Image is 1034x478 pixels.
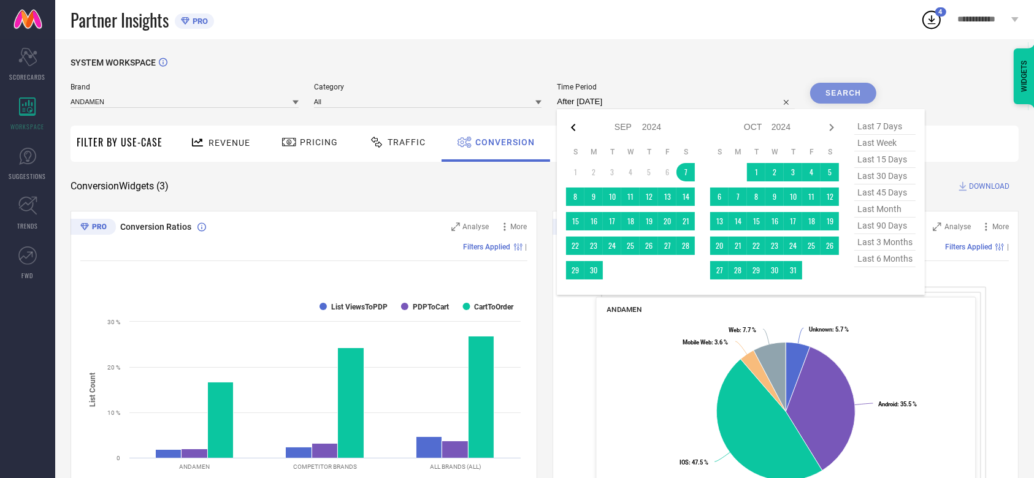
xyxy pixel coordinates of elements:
td: Mon Sep 16 2024 [584,212,603,230]
span: WORKSPACE [11,122,45,131]
td: Thu Oct 10 2024 [784,188,802,206]
text: : 35.5 % [878,401,917,408]
text: ANDAMEN [179,463,210,470]
td: Thu Sep 05 2024 [640,163,658,181]
th: Friday [658,147,676,157]
span: Conversion Ratios [120,222,191,232]
td: Sun Oct 06 2024 [710,188,729,206]
td: Wed Sep 18 2024 [621,212,640,230]
span: More [511,222,527,231]
span: SUGGESTIONS [9,172,47,181]
td: Tue Sep 03 2024 [603,163,621,181]
td: Sun Oct 20 2024 [710,237,729,255]
text: List ViewsToPDP [331,303,388,311]
text: ALL BRANDS (ALL) [430,463,481,470]
text: 0 [117,455,120,461]
td: Wed Sep 11 2024 [621,188,640,206]
td: Tue Sep 10 2024 [603,188,621,206]
tspan: Unknown [809,326,832,333]
td: Fri Oct 18 2024 [802,212,821,230]
td: Fri Oct 04 2024 [802,163,821,181]
span: last 45 days [854,184,916,201]
td: Mon Oct 28 2024 [729,261,747,279]
text: COMPETITOR BRANDS [293,463,357,470]
span: Partner Insights [71,7,169,32]
th: Friday [802,147,821,157]
span: Category [314,83,542,91]
td: Tue Oct 29 2024 [747,261,765,279]
td: Sat Sep 07 2024 [676,163,695,181]
span: DOWNLOAD [969,180,1009,192]
span: last 15 days [854,151,916,168]
span: Brand [71,83,299,91]
input: Select time period [557,94,795,109]
th: Wednesday [765,147,784,157]
td: Mon Sep 23 2024 [584,237,603,255]
td: Wed Sep 25 2024 [621,237,640,255]
svg: Zoom [451,222,460,231]
td: Fri Sep 06 2024 [658,163,676,181]
span: FWD [22,271,34,280]
tspan: Web [729,327,740,333]
span: last month [854,201,916,218]
td: Sun Sep 22 2024 [566,237,584,255]
td: Tue Oct 08 2024 [747,188,765,206]
text: CartToOrder [475,303,515,311]
td: Tue Oct 15 2024 [747,212,765,230]
text: PDPToCart [413,303,449,311]
text: : 5.7 % [809,326,849,333]
td: Sat Oct 05 2024 [821,163,839,181]
td: Sun Oct 27 2024 [710,261,729,279]
th: Sunday [566,147,584,157]
td: Thu Sep 19 2024 [640,212,658,230]
td: Thu Oct 03 2024 [784,163,802,181]
span: | [1007,243,1009,251]
span: More [992,222,1009,231]
span: Filters Applied [945,243,992,251]
text: : 47.5 % [680,459,708,466]
text: 30 % [107,319,120,325]
td: Wed Oct 23 2024 [765,237,784,255]
td: Mon Sep 02 2024 [584,163,603,181]
th: Tuesday [747,147,765,157]
th: Thursday [784,147,802,157]
span: Time Period [557,83,795,91]
td: Mon Sep 09 2024 [584,188,603,206]
td: Fri Sep 13 2024 [658,188,676,206]
td: Sun Oct 13 2024 [710,212,729,230]
span: Traffic [388,137,426,147]
td: Thu Sep 12 2024 [640,188,658,206]
span: Filters Applied [464,243,511,251]
td: Tue Oct 01 2024 [747,163,765,181]
span: Conversion [475,137,535,147]
tspan: Android [878,401,897,408]
th: Saturday [821,147,839,157]
span: last 3 months [854,234,916,251]
span: | [526,243,527,251]
td: Sat Sep 21 2024 [676,212,695,230]
div: Premium [553,219,598,237]
td: Wed Oct 09 2024 [765,188,784,206]
tspan: Mobile Web [683,339,711,346]
span: Analyse [463,222,489,231]
td: Thu Oct 31 2024 [784,261,802,279]
td: Fri Sep 20 2024 [658,212,676,230]
td: Fri Oct 25 2024 [802,237,821,255]
text: : 3.6 % [683,339,728,346]
th: Saturday [676,147,695,157]
td: Sat Oct 26 2024 [821,237,839,255]
span: SYSTEM WORKSPACE [71,58,156,67]
span: last 30 days [854,168,916,184]
span: Pricing [300,137,338,147]
span: Revenue [209,138,250,148]
td: Thu Sep 26 2024 [640,237,658,255]
div: Open download list [921,9,943,31]
th: Thursday [640,147,658,157]
span: Filter By Use-Case [77,135,163,150]
span: ANDAMEN [607,305,641,314]
td: Wed Sep 04 2024 [621,163,640,181]
td: Sat Sep 28 2024 [676,237,695,255]
td: Mon Oct 07 2024 [729,188,747,206]
div: Next month [824,120,839,135]
span: last 90 days [854,218,916,234]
